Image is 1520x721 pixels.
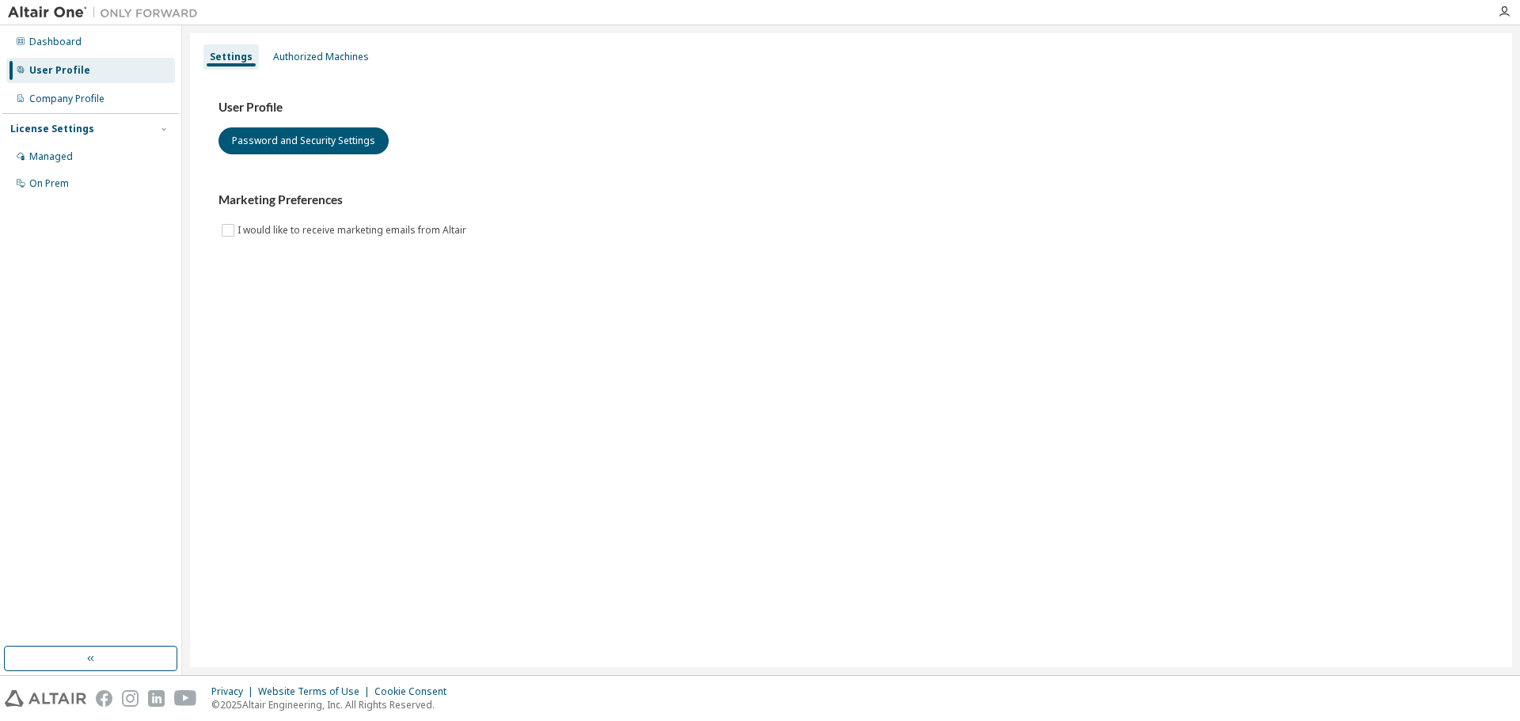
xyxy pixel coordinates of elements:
img: youtube.svg [174,690,197,707]
img: facebook.svg [96,690,112,707]
img: altair_logo.svg [5,690,86,707]
img: linkedin.svg [148,690,165,707]
h3: User Profile [218,100,1484,116]
div: User Profile [29,64,90,77]
label: I would like to receive marketing emails from Altair [237,221,469,240]
button: Password and Security Settings [218,127,389,154]
h3: Marketing Preferences [218,192,1484,208]
div: Website Terms of Use [258,685,374,698]
div: Cookie Consent [374,685,456,698]
img: instagram.svg [122,690,139,707]
p: © 2025 Altair Engineering, Inc. All Rights Reserved. [211,698,456,712]
div: Settings [210,51,253,63]
div: License Settings [10,123,94,135]
div: Authorized Machines [273,51,369,63]
img: Altair One [8,5,206,21]
div: Privacy [211,685,258,698]
div: Managed [29,150,73,163]
div: Dashboard [29,36,82,48]
div: Company Profile [29,93,104,105]
div: On Prem [29,177,69,190]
